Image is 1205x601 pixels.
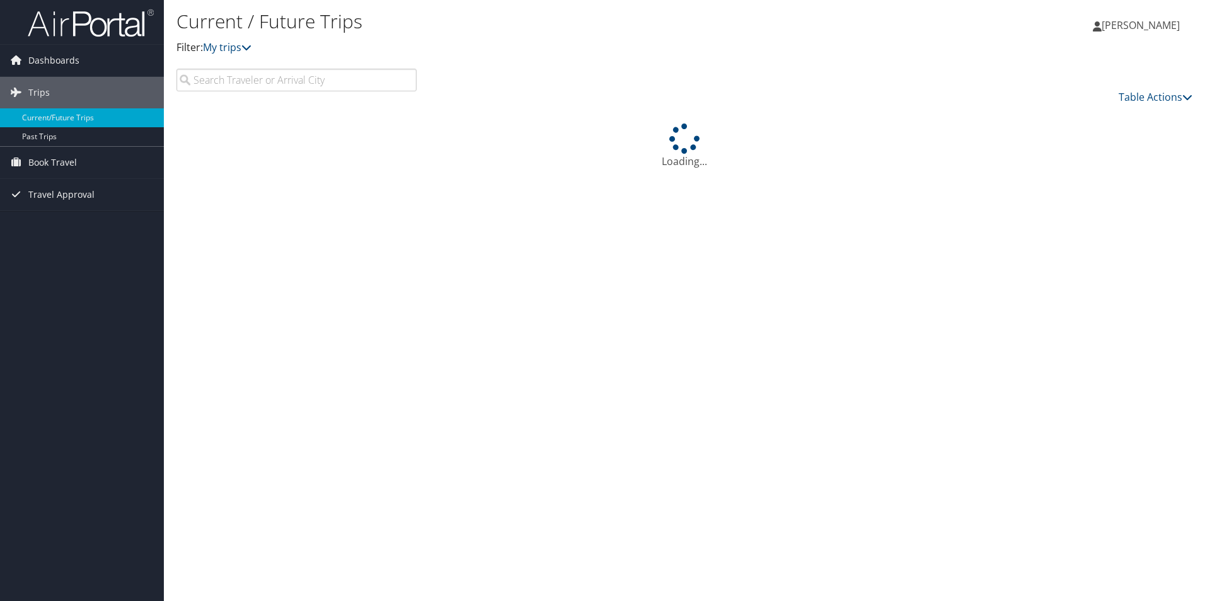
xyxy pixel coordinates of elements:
[28,45,79,76] span: Dashboards
[1119,90,1192,104] a: Table Actions
[203,40,251,54] a: My trips
[28,147,77,178] span: Book Travel
[28,77,50,108] span: Trips
[1102,18,1180,32] span: [PERSON_NAME]
[176,8,854,35] h1: Current / Future Trips
[176,40,854,56] p: Filter:
[176,69,417,91] input: Search Traveler or Arrival City
[28,8,154,38] img: airportal-logo.png
[1093,6,1192,44] a: [PERSON_NAME]
[176,123,1192,169] div: Loading...
[28,179,95,210] span: Travel Approval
